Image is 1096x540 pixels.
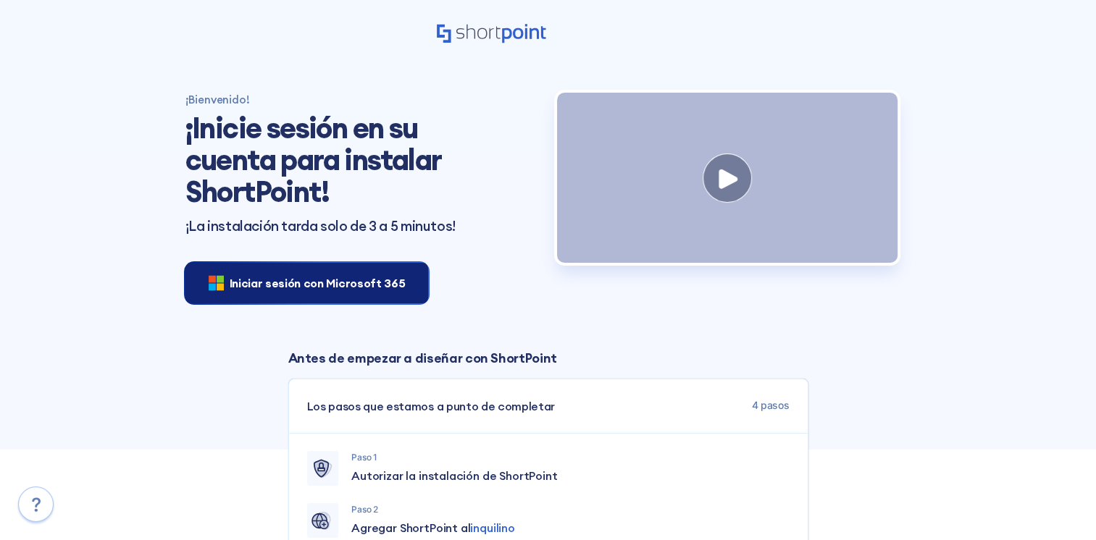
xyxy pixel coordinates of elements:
[230,274,406,292] span: Iniciar sesión con Microsoft 365
[470,520,514,535] span: inquilino
[185,93,540,106] h4: ¡Bienvenido!
[1024,471,1096,540] div: Widget de chat
[351,503,789,516] p: Paso 2
[351,451,789,464] p: Paso 1
[185,112,468,208] h1: ¡Inicie sesión en su cuenta para instalar ShortPoint!
[351,467,557,484] span: Autorizar la instalación de ShortPoint
[185,263,429,303] button: Iniciar sesión con Microsoft 365
[288,348,808,368] p: Antes de empezar a diseñar con ShortPoint
[751,397,789,415] span: 4 pasos
[1024,471,1096,540] iframe: Chat Widget
[351,519,515,536] span: Agregar ShortPoint al
[307,397,556,415] span: Los pasos que estamos a punto de completar
[185,219,540,234] p: ¡La instalación tarda solo de 3 a 5 minutos!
